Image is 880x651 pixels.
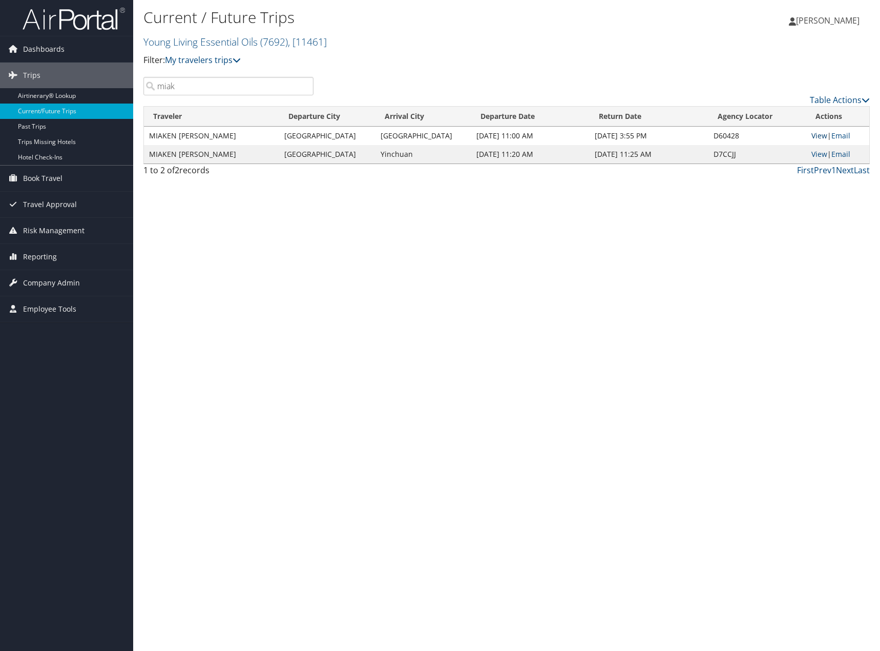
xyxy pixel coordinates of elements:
td: | [806,145,869,164]
span: , [ 11461 ] [288,35,327,49]
span: Travel Approval [23,192,77,217]
span: 2 [175,165,179,176]
p: Filter: [143,54,627,67]
a: Young Living Essential Oils [143,35,327,49]
a: [PERSON_NAME] [789,5,870,36]
a: First [797,165,814,176]
div: 1 to 2 of records [143,164,313,181]
td: MIAKEN [PERSON_NAME] [144,145,279,164]
a: Table Actions [810,94,870,106]
span: ( 7692 ) [260,35,288,49]
td: [GEOGRAPHIC_DATA] [375,127,472,145]
td: [GEOGRAPHIC_DATA] [279,145,375,164]
span: Employee Tools [23,296,76,322]
td: MIAKEN [PERSON_NAME] [144,127,279,145]
th: Traveler: activate to sort column ascending [144,107,279,127]
a: View [811,131,827,140]
span: Dashboards [23,36,65,62]
a: View [811,149,827,159]
a: 1 [831,165,836,176]
span: Book Travel [23,166,62,191]
span: Reporting [23,244,57,270]
th: Departure City: activate to sort column ascending [279,107,375,127]
span: [PERSON_NAME] [796,15,860,26]
td: | [806,127,869,145]
td: D7CCJJ [708,145,806,164]
img: airportal-logo.png [23,7,125,31]
span: Risk Management [23,218,85,243]
a: My travelers trips [165,54,241,66]
td: [GEOGRAPHIC_DATA] [279,127,375,145]
td: [DATE] 11:20 AM [471,145,590,164]
th: Actions [806,107,869,127]
span: Trips [23,63,40,88]
td: [DATE] 3:55 PM [590,127,708,145]
span: Company Admin [23,270,80,296]
th: Return Date: activate to sort column ascending [590,107,708,127]
th: Departure Date: activate to sort column descending [471,107,590,127]
a: Last [854,165,870,176]
a: Prev [814,165,831,176]
h1: Current / Future Trips [143,7,627,28]
td: Yinchuan [375,145,472,164]
a: Email [831,149,850,159]
td: [DATE] 11:25 AM [590,145,708,164]
a: Email [831,131,850,140]
th: Agency Locator: activate to sort column ascending [708,107,806,127]
td: [DATE] 11:00 AM [471,127,590,145]
a: Next [836,165,854,176]
th: Arrival City: activate to sort column ascending [375,107,472,127]
td: D60428 [708,127,806,145]
input: Search Traveler or Arrival City [143,77,313,95]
